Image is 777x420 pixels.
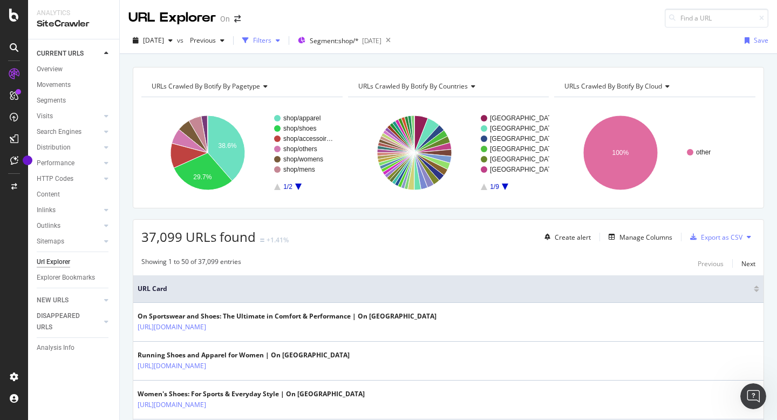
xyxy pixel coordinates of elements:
[348,106,549,200] svg: A chart.
[37,342,74,354] div: Analysis Info
[128,9,216,27] div: URL Explorer
[283,125,316,132] text: shop/shoes
[37,126,81,138] div: Search Engines
[283,145,317,153] text: shop/others
[37,48,84,59] div: CURRENT URLS
[253,36,271,45] div: Filters
[23,155,32,165] div: Tooltip anchor
[37,189,112,200] a: Content
[612,149,629,157] text: 100%
[310,36,359,45] span: Segment: shop/*
[37,111,53,122] div: Visits
[37,236,64,247] div: Sitemaps
[37,158,74,169] div: Performance
[37,158,101,169] a: Performance
[37,173,73,185] div: HTTP Codes
[143,36,164,45] span: 2025 Aug. 9th
[186,32,229,49] button: Previous
[490,135,557,143] text: [GEOGRAPHIC_DATA]
[490,114,557,122] text: [GEOGRAPHIC_DATA]
[283,183,292,191] text: 1/2
[37,205,56,216] div: Inlinks
[555,233,591,242] div: Create alert
[490,183,499,191] text: 1/9
[362,36,381,45] div: [DATE]
[358,82,468,91] span: URLs Crawled By Botify By countries
[37,79,71,91] div: Movements
[37,126,101,138] a: Search Engines
[37,272,112,283] a: Explorer Bookmarks
[283,114,321,122] text: shop/apparel
[741,257,755,270] button: Next
[37,256,70,268] div: Url Explorer
[138,389,365,399] div: Women's Shoes: For Sports & Everyday Style | On [GEOGRAPHIC_DATA]
[686,228,742,246] button: Export as CSV
[138,284,751,294] span: URL Card
[141,106,343,200] svg: A chart.
[138,399,206,410] a: [URL][DOMAIN_NAME]
[490,155,557,163] text: [GEOGRAPHIC_DATA]
[696,148,711,156] text: other
[138,322,206,333] a: [URL][DOMAIN_NAME]
[554,106,755,200] svg: A chart.
[37,205,101,216] a: Inlinks
[37,64,112,75] a: Overview
[149,78,333,95] h4: URLs Crawled By Botify By pagetype
[741,259,755,268] div: Next
[193,173,212,181] text: 29.7%
[37,18,111,30] div: SiteCrawler
[283,166,315,173] text: shop/mens
[186,36,216,45] span: Previous
[754,36,768,45] div: Save
[152,82,260,91] span: URLs Crawled By Botify By pagetype
[37,142,101,153] a: Distribution
[665,9,768,28] input: Find a URL
[356,78,540,95] h4: URLs Crawled By Botify By countries
[490,145,557,153] text: [GEOGRAPHIC_DATA]
[138,361,206,371] a: [URL][DOMAIN_NAME]
[37,189,60,200] div: Content
[283,135,333,143] text: shop/accessoir…
[37,342,112,354] a: Analysis Info
[260,239,264,242] img: Equal
[37,272,95,283] div: Explorer Bookmarks
[37,48,101,59] a: CURRENT URLS
[490,166,557,173] text: [GEOGRAPHIC_DATA]
[698,259,724,268] div: Previous
[141,257,241,270] div: Showing 1 to 50 of 37,099 entries
[740,32,768,49] button: Save
[37,64,63,75] div: Overview
[37,310,91,333] div: DISAPPEARED URLS
[234,15,241,23] div: arrow-right-arrow-left
[37,220,101,232] a: Outlinks
[267,235,289,245] div: +1.41%
[138,350,350,360] div: Running Shoes and Apparel for Women | On [GEOGRAPHIC_DATA]
[701,233,742,242] div: Export as CSV
[138,311,437,321] div: On Sportswear and Shoes: The Ultimate in Comfort & Performance | On [GEOGRAPHIC_DATA]
[128,32,177,49] button: [DATE]
[177,36,186,45] span: vs
[37,9,111,18] div: Analytics
[238,32,284,49] button: Filters
[37,173,101,185] a: HTTP Codes
[37,79,112,91] a: Movements
[562,78,746,95] h4: URLs Crawled By Botify By cloud
[564,82,662,91] span: URLs Crawled By Botify By cloud
[37,95,112,106] a: Segments
[294,32,381,49] button: Segment:shop/*[DATE]
[37,256,112,268] a: Url Explorer
[37,220,60,232] div: Outlinks
[218,142,236,150] text: 38.6%
[37,95,66,106] div: Segments
[740,383,766,409] iframe: Intercom live chat
[220,13,230,24] div: On
[619,233,672,242] div: Manage Columns
[37,142,71,153] div: Distribution
[37,236,101,247] a: Sitemaps
[490,125,557,132] text: [GEOGRAPHIC_DATA]
[37,295,101,306] a: NEW URLS
[604,231,672,243] button: Manage Columns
